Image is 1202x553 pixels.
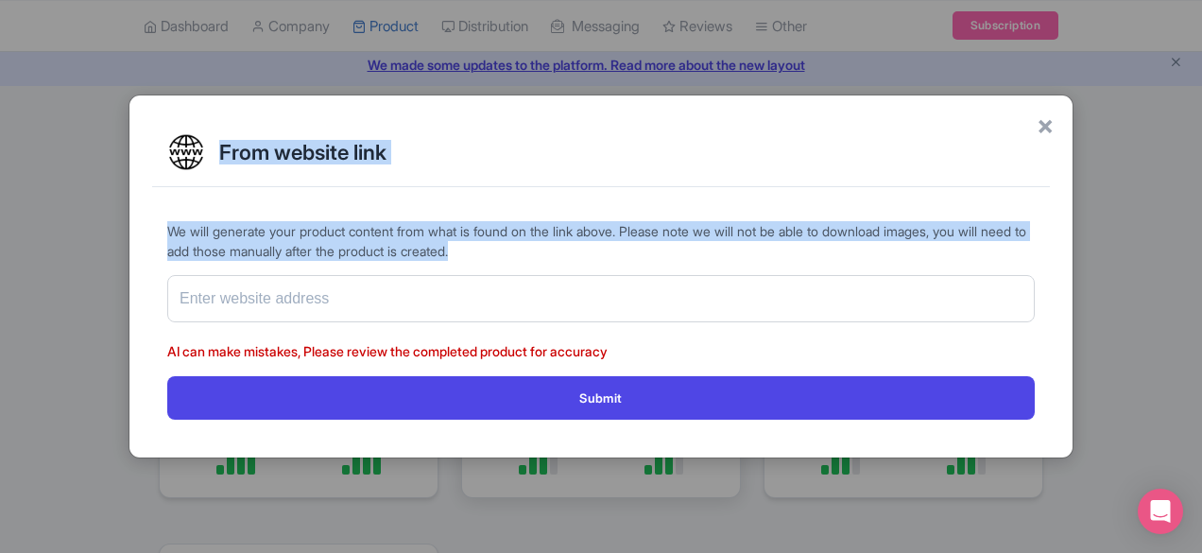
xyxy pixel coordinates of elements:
input: Enter website address [167,275,1035,322]
button: Submit [167,376,1035,419]
p: AI can make mistakes, Please review the completed product for accuracy [167,341,1035,361]
span: × [1037,105,1054,145]
div: Open Intercom Messenger [1138,489,1183,534]
h2: From website link [219,141,1035,164]
p: We will generate your product content from what is found on the link above. Please note we will n... [167,221,1035,261]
